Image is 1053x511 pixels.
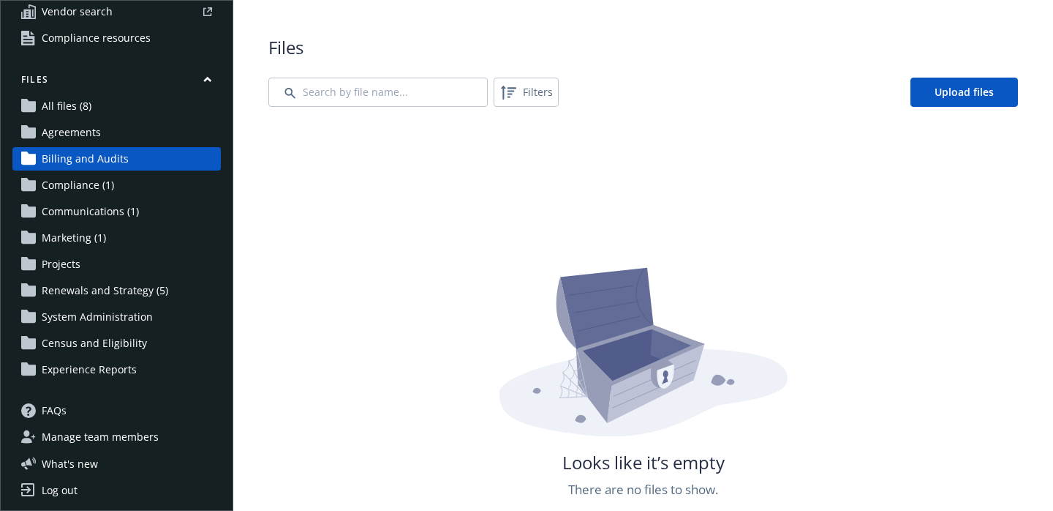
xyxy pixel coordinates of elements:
[12,332,221,355] a: Census and Eligibility
[12,94,221,118] a: All files (8)
[268,35,1018,60] span: Files
[42,147,129,171] span: Billing and Audits
[42,479,78,502] div: Log out
[935,85,994,99] span: Upload files
[12,253,221,276] a: Projects
[42,226,106,250] span: Marketing (1)
[42,94,91,118] span: All files (8)
[42,174,114,197] span: Compliance (1)
[523,84,553,100] span: Filters
[12,456,121,471] button: What's new
[12,358,221,381] a: Experience Reports
[12,279,221,302] a: Renewals and Strategy (5)
[42,200,139,223] span: Communications (1)
[42,332,147,355] span: Census and Eligibility
[42,399,67,422] span: FAQs
[12,425,221,449] a: Manage team members
[12,73,221,92] button: Files
[42,358,137,381] span: Experience Reports
[42,305,153,329] span: System Administration
[494,78,559,107] button: Filters
[497,81,556,104] span: Filters
[42,26,151,50] span: Compliance resources
[42,425,159,449] span: Manage team members
[268,78,488,107] input: Search by file name...
[42,121,101,144] span: Agreements
[12,147,221,171] a: Billing and Audits
[12,121,221,144] a: Agreements
[42,253,80,276] span: Projects
[42,279,168,302] span: Renewals and Strategy (5)
[12,174,221,197] a: Compliance (1)
[42,456,98,471] span: What ' s new
[12,200,221,223] a: Communications (1)
[12,305,221,329] a: System Administration
[562,450,725,475] span: Looks like it’s empty
[568,480,718,499] span: There are no files to show.
[12,226,221,250] a: Marketing (1)
[910,78,1018,107] a: Upload files
[12,26,221,50] a: Compliance resources
[12,399,221,422] a: FAQs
